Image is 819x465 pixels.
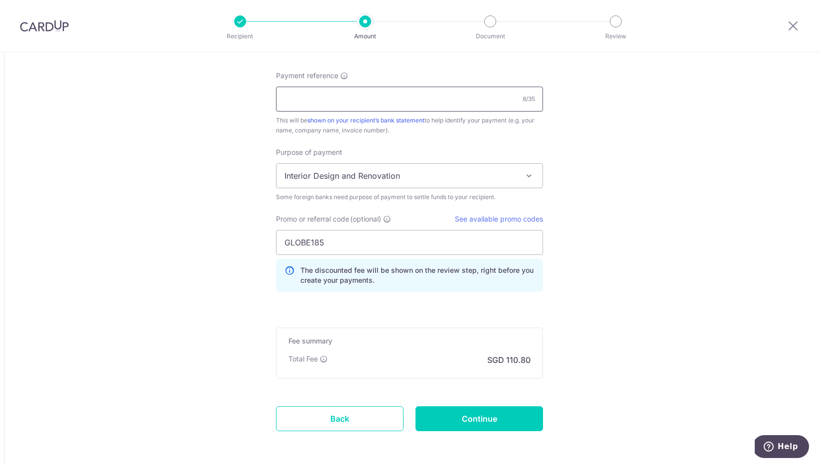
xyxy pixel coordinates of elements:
[276,147,342,157] label: Purpose of payment
[20,20,69,32] img: CardUp
[415,406,543,431] input: Continue
[579,31,653,41] p: Review
[276,71,338,81] span: Payment reference
[523,94,535,104] div: 8/35
[276,163,543,188] span: Interior Design and Renovation
[328,31,402,41] p: Amount
[300,265,535,285] p: The discounted fee will be shown on the review step, right before you create your payments.
[288,336,531,346] h5: Fee summary
[453,31,527,41] p: Document
[203,31,277,41] p: Recipient
[276,406,404,431] a: Back
[276,214,349,224] span: Promo or referral code
[288,354,318,364] p: Total Fee
[276,116,543,135] div: This will be to help identify your payment (e.g. your name, company name, invoice number).
[350,214,381,224] span: (optional)
[755,435,809,460] iframe: Opens a widget where you can find more information
[307,116,424,124] a: shown on your recipient’s bank statement
[487,354,531,366] p: SGD 110.80
[455,215,543,223] a: See available promo codes
[276,192,543,202] div: Some foreign banks need purpose of payment to settle funds to your recipient.
[276,164,543,188] span: Interior Design and Renovation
